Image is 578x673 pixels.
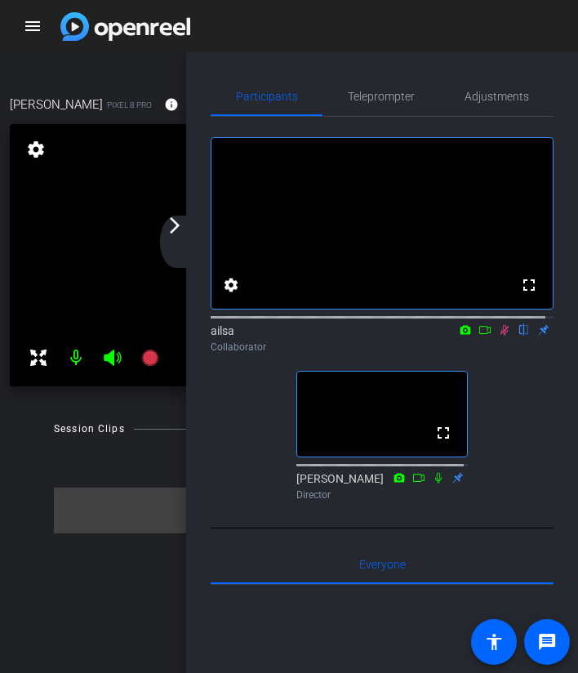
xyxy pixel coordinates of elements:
mat-icon: fullscreen [519,275,539,295]
mat-icon: settings [221,275,241,295]
mat-icon: settings [24,140,47,159]
mat-icon: fullscreen [433,423,453,443]
div: Collaborator [211,340,554,354]
mat-icon: flip [514,322,534,336]
span: Participants [236,91,298,102]
span: [PERSON_NAME] [10,96,103,114]
span: Adjustments [465,91,529,102]
span: Teleprompter [348,91,415,102]
div: ailsa [211,323,554,354]
mat-icon: menu [23,16,42,36]
mat-icon: message [537,632,557,652]
span: Everyone [359,559,406,570]
mat-icon: arrow_forward_ios [165,216,185,235]
img: app logo [60,12,190,41]
span: Pixel 8 Pro [107,99,152,111]
mat-icon: info [164,97,179,112]
div: Director [296,488,468,502]
div: [PERSON_NAME] [296,470,468,502]
mat-icon: accessibility [484,632,504,652]
div: Session Clips [54,421,125,437]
